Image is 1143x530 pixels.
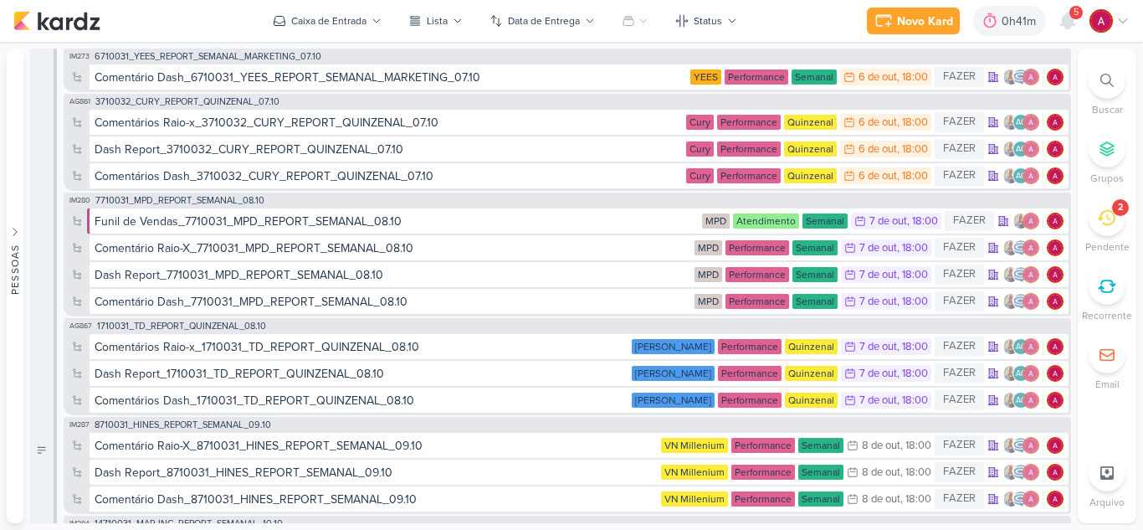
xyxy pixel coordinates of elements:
[1047,338,1064,355] div: Responsável: Alessandra Gomes
[1023,392,1039,409] img: Alessandra Gomes
[8,244,23,294] div: Pessoas
[1012,338,1029,355] div: Aline Gimenez Graciano
[1089,495,1125,510] p: Arquivo
[1012,213,1029,229] img: Iara Santos
[785,339,838,354] div: Quinzenal
[661,438,728,453] div: VN Millenium
[869,216,907,227] div: 7 de out
[859,117,897,128] div: 6 de out
[95,491,417,508] div: Comentário Dash_8710031_HINES_REPORT_SEMANAL_09.10
[1047,114,1064,131] div: Responsável: Alessandra Gomes
[867,8,960,34] button: Novo Kard
[785,366,838,381] div: Quinzenal
[1002,167,1019,184] img: Iara Santos
[95,114,438,131] div: Comentários Raio-x_3710032_CURY_REPORT_QUINZENAL_07.10
[935,390,984,410] div: FAZER
[95,420,271,430] span: 8710031_HINES_REPORT_SEMANAL_09.10
[1002,266,1019,283] img: Iara Santos
[1118,201,1123,214] div: 2
[1002,239,1019,256] img: Iara Santos
[1002,293,1043,310] div: Colaboradores: Iara Santos, Caroline Traven De Andrade, Alessandra Gomes
[95,293,407,311] div: Comentário Dash_7710031_MPD_REPORT_SEMANAL_08.10
[935,67,984,87] div: FAZER
[718,339,782,354] div: Performance
[1012,464,1029,481] img: Caroline Traven De Andrade
[1023,266,1039,283] img: Alessandra Gomes
[695,240,722,255] div: MPD
[1002,141,1043,157] div: Colaboradores: Iara Santos, Aline Gimenez Graciano, Alessandra Gomes
[686,168,714,183] div: Cury
[935,363,984,383] div: FAZER
[731,438,795,453] div: Performance
[686,142,714,157] div: Cury
[1047,213,1064,229] div: Responsável: Alessandra Gomes
[68,52,91,61] span: IM273
[1085,239,1130,255] p: Pendente
[1047,239,1064,256] img: Alessandra Gomes
[1047,491,1064,507] img: Alessandra Gomes
[632,339,715,354] div: Teixeira Duarte
[717,115,781,130] div: Performance
[95,69,687,86] div: Comentário Dash_6710031_YEES_REPORT_SEMANAL_MARKETING_07.10
[1047,167,1064,184] div: Responsável: Alessandra Gomes
[95,196,264,205] span: 7710031_MPD_REPORT_SEMANAL_08.10
[859,72,897,83] div: 6 de out
[95,213,699,230] div: Funil de Vendas_7710031_MPD_REPORT_SEMANAL_08.10
[95,167,683,185] div: Comentários Dash_3710032_CURY_REPORT_QUINZENAL_07.10
[690,69,721,85] div: YEES
[68,519,91,528] span: IM294
[798,438,843,453] div: Semanal
[1002,69,1019,85] img: Iara Santos
[731,491,795,507] div: Performance
[1012,167,1029,184] div: Aline Gimenez Graciano
[935,489,984,509] div: FAZER
[1012,437,1029,454] img: Caroline Traven De Andrade
[1002,392,1019,409] img: Iara Santos
[1016,146,1027,154] p: AG
[95,167,433,185] div: Comentários Dash_3710032_CURY_REPORT_QUINZENAL_07.10
[1002,491,1019,507] img: Iara Santos
[68,322,94,331] span: AG867
[792,69,837,85] div: Semanal
[1023,213,1039,229] img: Alessandra Gomes
[695,294,722,309] div: MPD
[1047,266,1064,283] div: Responsável: Alessandra Gomes
[792,294,838,309] div: Semanal
[935,166,984,186] div: FAZER
[95,464,392,481] div: Dash Report_8710031_HINES_REPORT_SEMANAL_09.10
[1078,62,1136,117] li: Ctrl + F
[1002,114,1043,131] div: Colaboradores: Iara Santos, Aline Gimenez Graciano, Alessandra Gomes
[95,365,628,383] div: Dash Report_1710031_TD_REPORT_QUINZENAL_08.10
[859,296,897,307] div: 7 de out
[97,322,266,331] span: 1710031_TD_REPORT_QUINZENAL_08.10
[68,196,92,205] span: IM280
[725,267,789,282] div: Performance
[1023,338,1039,355] img: Alessandra Gomes
[1002,293,1019,310] img: Iara Santos
[95,392,414,409] div: Comentários Dash_1710031_TD_REPORT_QUINZENAL_08.10
[717,142,781,157] div: Performance
[95,141,683,158] div: Dash Report_3710032_CURY_REPORT_QUINZENAL_07.10
[1023,141,1039,157] img: Alessandra Gomes
[897,243,928,254] div: , 18:00
[935,139,984,159] div: FAZER
[897,368,928,379] div: , 18:00
[1047,464,1064,481] img: Alessandra Gomes
[859,368,897,379] div: 7 de out
[900,467,931,478] div: , 18:00
[897,13,953,30] div: Novo Kard
[1090,171,1124,186] p: Grupos
[862,440,900,451] div: 8 de out
[1002,491,1043,507] div: Colaboradores: Iara Santos, Caroline Traven De Andrade, Alessandra Gomes
[95,293,691,311] div: Comentário Dash_7710031_MPD_REPORT_SEMANAL_08.10
[95,239,691,257] div: Comentário Raio-X_7710031_MPD_REPORT_SEMANAL_08.10
[897,117,928,128] div: , 18:00
[661,491,728,507] div: VN Millenium
[725,294,789,309] div: Performance
[859,270,897,280] div: 7 de out
[1047,464,1064,481] div: Responsável: Alessandra Gomes
[1002,464,1019,481] img: Iara Santos
[1002,437,1043,454] div: Colaboradores: Iara Santos, Caroline Traven De Andrade, Alessandra Gomes
[725,69,788,85] div: Performance
[95,519,283,528] span: 14710031_MAR INC_REPORT_SEMANAL_10.10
